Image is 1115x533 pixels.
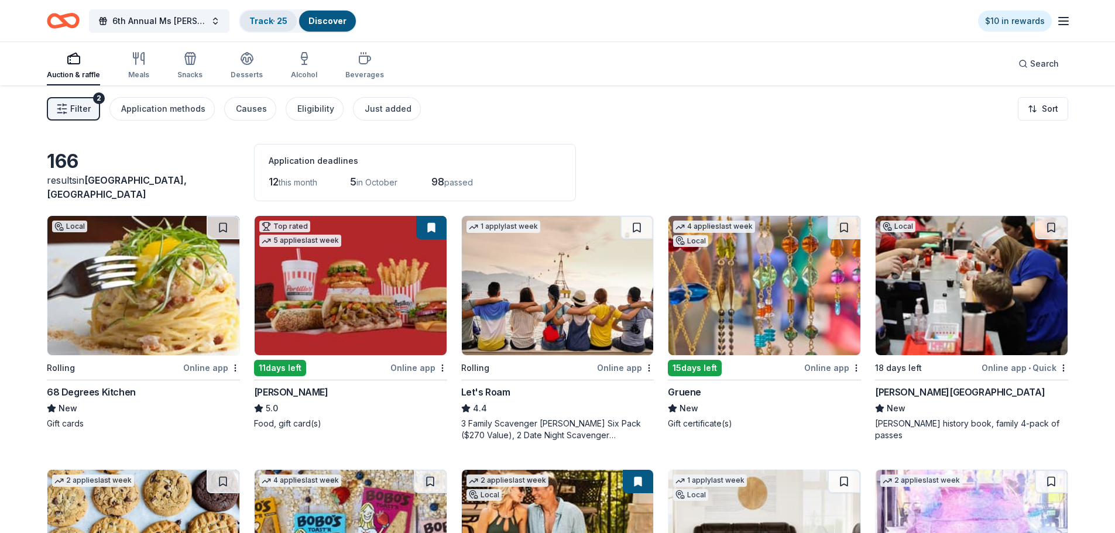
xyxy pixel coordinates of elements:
div: Eligibility [297,102,334,116]
div: 68 Degrees Kitchen [47,385,136,399]
button: Application methods [109,97,215,121]
div: Desserts [231,70,263,80]
a: Image for Gruene4 applieslast weekLocal15days leftOnline appGrueneNewGift certificate(s) [668,215,861,429]
span: New [59,401,77,415]
span: 5 [350,176,356,188]
span: Sort [1042,102,1058,116]
div: Just added [365,102,411,116]
img: Image for 68 Degrees Kitchen [47,216,239,355]
div: Local [673,235,708,247]
span: Search [1030,57,1059,71]
a: Image for Dr Pepper MuseumLocal18 days leftOnline app•Quick[PERSON_NAME][GEOGRAPHIC_DATA]New[PERS... [875,215,1068,441]
div: Local [466,489,502,501]
button: Desserts [231,47,263,85]
div: Top rated [259,221,310,232]
img: Image for Let's Roam [462,216,654,355]
a: Image for Let's Roam1 applylast weekRollingOnline appLet's Roam4.43 Family Scavenger [PERSON_NAME... [461,215,654,441]
div: Online app Quick [982,360,1068,375]
div: Meals [128,70,149,80]
a: $10 in rewards [978,11,1052,32]
button: Search [1009,52,1068,75]
button: Alcohol [291,47,317,85]
div: 11 days left [254,360,306,376]
div: Gift certificate(s) [668,418,861,429]
div: Local [880,221,915,232]
div: Online app [597,360,654,375]
div: 166 [47,150,240,173]
div: Online app [804,360,861,375]
div: [PERSON_NAME] history book, family 4-pack of passes [875,418,1068,441]
a: Image for 68 Degrees KitchenLocalRollingOnline app68 Degrees KitchenNewGift cards [47,215,240,429]
span: 6th Annual Ms [PERSON_NAME] [112,14,206,28]
a: Track· 25 [249,16,287,26]
span: 98 [431,176,444,188]
div: Gift cards [47,418,240,429]
span: 5.0 [266,401,278,415]
div: 18 days left [875,361,922,375]
button: Just added [353,97,421,121]
span: New [680,401,698,415]
div: Online app [390,360,447,375]
button: Sort [1018,97,1068,121]
div: 4 applies last week [673,221,755,233]
span: in [47,174,187,200]
div: Application methods [121,102,205,116]
div: 2 applies last week [880,474,962,487]
button: Meals [128,47,149,85]
div: Gruene [668,385,701,399]
div: Alcohol [291,70,317,80]
span: in October [356,177,397,187]
a: Discover [308,16,346,26]
button: 6th Annual Ms [PERSON_NAME] [89,9,229,33]
div: 1 apply last week [466,221,540,233]
div: 2 applies last week [466,474,548,487]
img: Image for Gruene [668,216,860,355]
span: 12 [269,176,279,188]
button: Snacks [177,47,203,85]
div: 4 applies last week [259,474,341,487]
span: New [887,401,905,415]
span: [GEOGRAPHIC_DATA], [GEOGRAPHIC_DATA] [47,174,187,200]
button: Filter2 [47,97,100,121]
span: 4.4 [473,401,487,415]
div: Let's Roam [461,385,510,399]
img: Image for Portillo's [255,216,447,355]
button: Auction & raffle [47,47,100,85]
button: Track· 25Discover [239,9,357,33]
div: [PERSON_NAME] [254,385,328,399]
span: passed [444,177,473,187]
button: Causes [224,97,276,121]
div: 3 Family Scavenger [PERSON_NAME] Six Pack ($270 Value), 2 Date Night Scavenger [PERSON_NAME] Two ... [461,418,654,441]
div: results [47,173,240,201]
div: 2 applies last week [52,474,134,487]
span: this month [279,177,317,187]
div: Local [673,489,708,501]
img: Image for Dr Pepper Museum [876,216,1068,355]
div: 2 [93,92,105,104]
a: Image for Portillo'sTop rated5 applieslast week11days leftOnline app[PERSON_NAME]5.0Food, gift ca... [254,215,447,429]
div: 15 days left [668,360,722,376]
div: Causes [236,102,267,116]
a: Home [47,7,80,35]
div: Application deadlines [269,154,561,168]
div: 1 apply last week [673,474,747,487]
div: [PERSON_NAME][GEOGRAPHIC_DATA] [875,385,1045,399]
div: Beverages [345,70,384,80]
button: Beverages [345,47,384,85]
div: Local [52,221,87,232]
button: Eligibility [286,97,344,121]
div: Rolling [461,361,489,375]
div: 5 applies last week [259,235,341,247]
div: Online app [183,360,240,375]
div: Auction & raffle [47,70,100,80]
span: Filter [70,102,91,116]
div: Snacks [177,70,203,80]
div: Rolling [47,361,75,375]
div: Food, gift card(s) [254,418,447,429]
span: • [1028,363,1031,373]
